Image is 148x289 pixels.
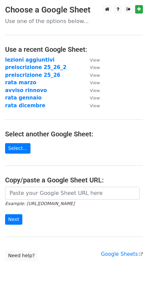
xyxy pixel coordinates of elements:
[5,201,75,206] small: Example: [URL][DOMAIN_NAME]
[90,73,100,78] small: View
[83,95,100,101] a: View
[5,45,143,53] h4: Use a recent Google Sheet:
[5,143,30,154] a: Select...
[83,80,100,86] a: View
[5,57,55,63] a: lezioni aggiuntivi
[5,176,143,184] h4: Copy/paste a Google Sheet URL:
[5,214,22,225] input: Next
[5,18,143,25] p: Use one of the options below...
[83,72,100,78] a: View
[5,250,38,261] a: Need help?
[90,103,100,108] small: View
[5,130,143,138] h4: Select another Google Sheet:
[83,103,100,109] a: View
[101,251,143,257] a: Google Sheets
[90,65,100,70] small: View
[5,103,45,109] a: rata dicembre
[83,87,100,93] a: View
[5,72,60,78] a: preiscrizione 25_26
[90,88,100,93] small: View
[83,57,100,63] a: View
[5,64,66,70] a: preiscrizione 25_26_2
[5,87,47,93] a: avviso rinnovo
[5,187,140,200] input: Paste your Google Sheet URL here
[83,64,100,70] a: View
[90,58,100,63] small: View
[5,80,36,86] a: rata marzo
[5,95,42,101] a: rata gennaio
[5,5,143,15] h3: Choose a Google Sheet
[90,95,100,101] small: View
[90,80,100,85] small: View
